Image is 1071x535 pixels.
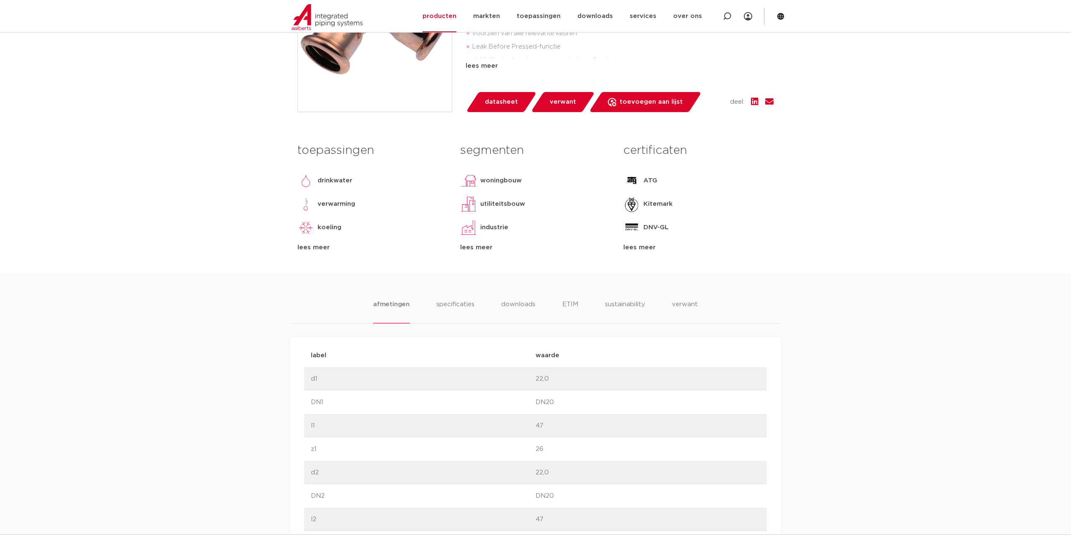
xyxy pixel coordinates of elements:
p: DN20 [535,491,760,501]
p: label [311,351,535,361]
div: lees meer [297,243,448,253]
div: lees meer [460,243,610,253]
li: afmetingen [373,299,410,323]
p: d1 [311,374,535,384]
p: DNV-GL [643,223,669,233]
img: utiliteitsbouw [460,196,477,212]
img: ATG [623,172,640,189]
p: waarde [535,351,760,361]
div: lees meer [466,61,774,71]
img: industrie [460,219,477,236]
li: duidelijke herkenning van materiaal en afmeting [472,54,774,67]
p: z1 [311,444,535,454]
span: verwant [550,95,576,109]
span: deel: [730,97,744,107]
li: downloads [501,299,535,323]
p: utiliteitsbouw [480,199,525,209]
h3: toepassingen [297,142,448,159]
p: ATG [643,176,657,186]
p: l1 [311,421,535,431]
p: DN1 [311,397,535,407]
img: verwarming [297,196,314,212]
span: datasheet [485,95,518,109]
p: DN20 [535,397,760,407]
p: 22,0 [535,468,760,478]
li: sustainability [605,299,645,323]
p: verwarming [318,199,355,209]
li: ETIM [562,299,578,323]
h3: segmenten [460,142,610,159]
p: 47 [535,421,760,431]
p: 22,0 [535,374,760,384]
p: 47 [535,515,760,525]
img: woningbouw [460,172,477,189]
p: Kitemark [643,199,673,209]
li: Leak Before Pressed-functie [472,40,774,54]
p: koeling [318,223,341,233]
img: Kitemark [623,196,640,212]
a: verwant [530,92,595,112]
li: verwant [672,299,698,323]
li: voorzien van alle relevante keuren [472,27,774,40]
p: industrie [480,223,508,233]
span: toevoegen aan lijst [620,95,683,109]
li: specificaties [436,299,474,323]
p: d2 [311,468,535,478]
div: lees meer [623,243,774,253]
p: DN2 [311,491,535,501]
p: drinkwater [318,176,352,186]
img: koeling [297,219,314,236]
a: datasheet [466,92,537,112]
img: drinkwater [297,172,314,189]
h3: certificaten [623,142,774,159]
p: woningbouw [480,176,522,186]
p: l2 [311,515,535,525]
p: 26 [535,444,760,454]
img: DNV-GL [623,219,640,236]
